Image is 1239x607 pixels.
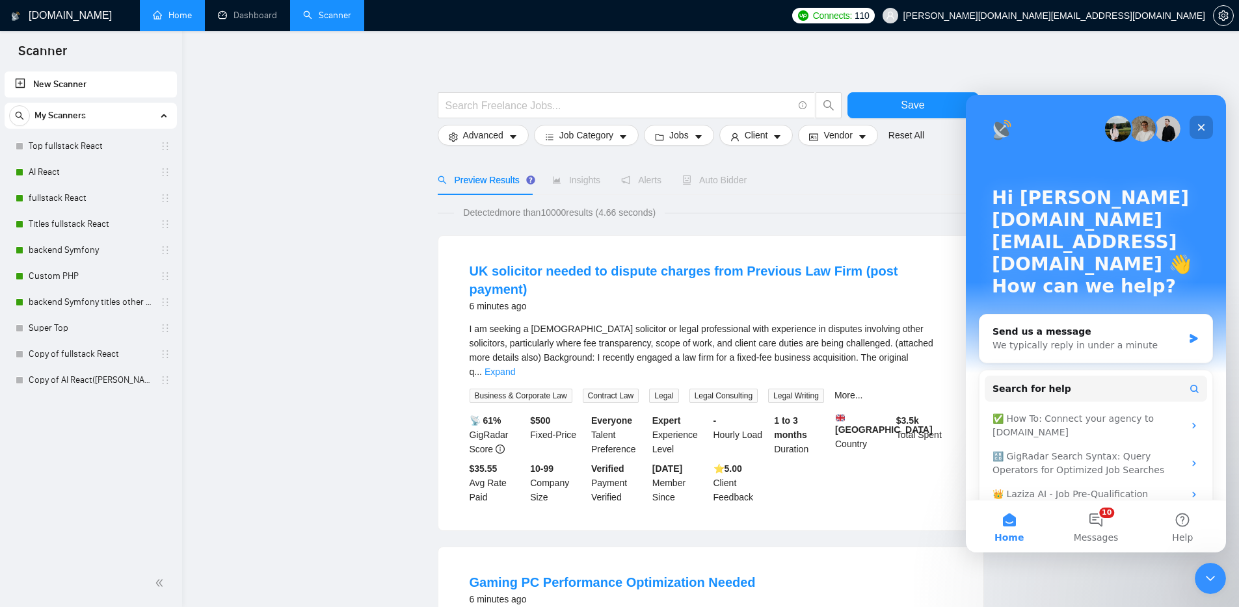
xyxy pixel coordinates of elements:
[160,167,170,177] span: holder
[160,141,170,151] span: holder
[160,323,170,333] span: holder
[644,125,714,146] button: folderJobscaret-down
[496,445,505,454] span: info-circle
[669,128,689,142] span: Jobs
[470,324,933,377] span: I am seeking a [DEMOGRAPHIC_DATA] solicitor or legal professional with experience in disputes inv...
[5,103,177,393] li: My Scanners
[509,132,518,142] span: caret-down
[438,125,529,146] button: settingAdvancedcaret-down
[888,128,924,142] a: Reset All
[650,461,711,504] div: Member Since
[552,175,561,185] span: area-chart
[816,92,842,118] button: search
[771,413,833,456] div: Duration
[799,101,807,110] span: info-circle
[894,413,955,456] div: Total Spent
[29,159,152,185] a: AI React
[474,367,482,377] span: ...
[816,99,841,111] span: search
[774,415,807,440] b: 1 to 3 months
[682,175,691,185] span: robot
[530,415,550,426] b: $ 500
[530,463,553,474] b: 10-99
[29,289,152,315] a: backend Symfony titles other categories
[534,125,639,146] button: barsJob Categorycaret-down
[649,389,678,403] span: Legal
[470,463,498,474] b: $35.55
[160,271,170,281] span: holder
[446,97,793,114] input: Search Freelance Jobs...
[591,463,624,474] b: Verified
[1213,10,1234,21] a: setting
[160,219,170,229] span: holder
[655,132,664,142] span: folder
[29,263,152,289] a: Custom PHP
[966,95,1226,552] iframe: Intercom live chat
[1213,5,1234,26] button: setting
[10,111,29,120] span: search
[621,175,661,185] span: Alerts
[29,133,152,159] a: Top fullstack React
[589,413,650,456] div: Talent Preference
[886,11,895,20] span: user
[438,175,447,185] span: search
[719,125,793,146] button: userClientcaret-down
[8,42,77,69] span: Scanner
[823,128,852,142] span: Vendor
[809,132,818,142] span: idcard
[713,463,742,474] b: ⭐️ 5.00
[545,132,554,142] span: bars
[29,367,152,393] a: Copy of AI React([PERSON_NAME])
[847,92,979,118] button: Save
[470,389,572,403] span: Business & Corporate Law
[689,389,758,403] span: Legal Consulting
[833,413,894,456] div: Country
[467,413,528,456] div: GigRadar Score
[29,237,152,263] a: backend Symfony
[34,103,86,129] span: My Scanners
[153,10,192,21] a: homeHome
[583,389,639,403] span: Contract Law
[773,132,782,142] span: caret-down
[858,132,867,142] span: caret-down
[711,461,772,504] div: Client Feedback
[29,315,152,341] a: Super Top
[303,10,351,21] a: searchScanner
[29,185,152,211] a: fullstack React
[155,576,168,589] span: double-left
[711,413,772,456] div: Hourly Load
[798,125,877,146] button: idcardVendorcaret-down
[438,175,531,185] span: Preview Results
[768,389,824,403] span: Legal Writing
[650,413,711,456] div: Experience Level
[160,297,170,307] span: holder
[896,415,919,426] b: $ 3.5k
[621,175,630,185] span: notification
[470,591,756,607] div: 6 minutes ago
[11,6,20,27] img: logo
[470,575,756,589] a: Gaming PC Performance Optimization Needed
[589,461,650,504] div: Payment Verified
[454,205,665,220] span: Detected more than 10000 results (4.66 seconds)
[836,413,845,422] img: 🇬🇧
[652,415,681,426] b: Expert
[1195,563,1226,594] iframe: Intercom live chat
[552,175,600,185] span: Insights
[694,132,703,142] span: caret-down
[463,128,503,142] span: Advanced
